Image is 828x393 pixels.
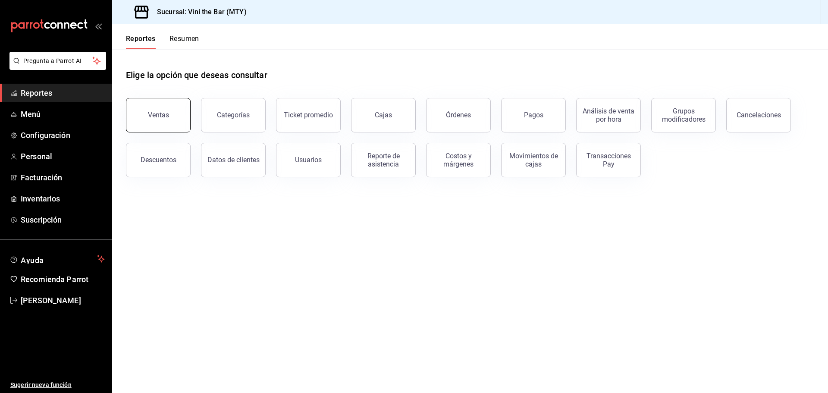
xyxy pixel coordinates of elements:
div: Datos de clientes [207,156,260,164]
button: Resumen [169,35,199,49]
span: Suscripción [21,214,105,226]
span: Recomienda Parrot [21,274,105,285]
button: Cancelaciones [726,98,791,132]
button: Descuentos [126,143,191,177]
span: Facturación [21,172,105,183]
div: Reporte de asistencia [357,152,410,168]
div: Usuarios [295,156,322,164]
span: Pregunta a Parrot AI [23,57,93,66]
span: Inventarios [21,193,105,204]
button: Reportes [126,35,156,49]
button: Ventas [126,98,191,132]
button: Órdenes [426,98,491,132]
button: Análisis de venta por hora [576,98,641,132]
div: Pagos [524,111,543,119]
button: Categorías [201,98,266,132]
span: Configuración [21,129,105,141]
button: Costos y márgenes [426,143,491,177]
h1: Elige la opción que deseas consultar [126,69,267,82]
button: Pregunta a Parrot AI [9,52,106,70]
div: Cajas [375,111,392,119]
div: Categorías [217,111,250,119]
div: Órdenes [446,111,471,119]
div: Costos y márgenes [432,152,485,168]
span: Sugerir nueva función [10,380,105,390]
div: Análisis de venta por hora [582,107,635,123]
span: [PERSON_NAME] [21,295,105,306]
h3: Sucursal: Vini the Bar (MTY) [150,7,247,17]
div: Grupos modificadores [657,107,710,123]
button: Transacciones Pay [576,143,641,177]
div: Transacciones Pay [582,152,635,168]
button: Datos de clientes [201,143,266,177]
div: Cancelaciones [737,111,781,119]
button: Reporte de asistencia [351,143,416,177]
button: Cajas [351,98,416,132]
div: navigation tabs [126,35,199,49]
button: Grupos modificadores [651,98,716,132]
span: Menú [21,108,105,120]
button: Pagos [501,98,566,132]
button: Ticket promedio [276,98,341,132]
span: Personal [21,151,105,162]
div: Ticket promedio [284,111,333,119]
button: Usuarios [276,143,341,177]
span: Ayuda [21,254,94,264]
a: Pregunta a Parrot AI [6,63,106,72]
button: open_drawer_menu [95,22,102,29]
div: Descuentos [141,156,176,164]
div: Ventas [148,111,169,119]
button: Movimientos de cajas [501,143,566,177]
span: Reportes [21,87,105,99]
div: Movimientos de cajas [507,152,560,168]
